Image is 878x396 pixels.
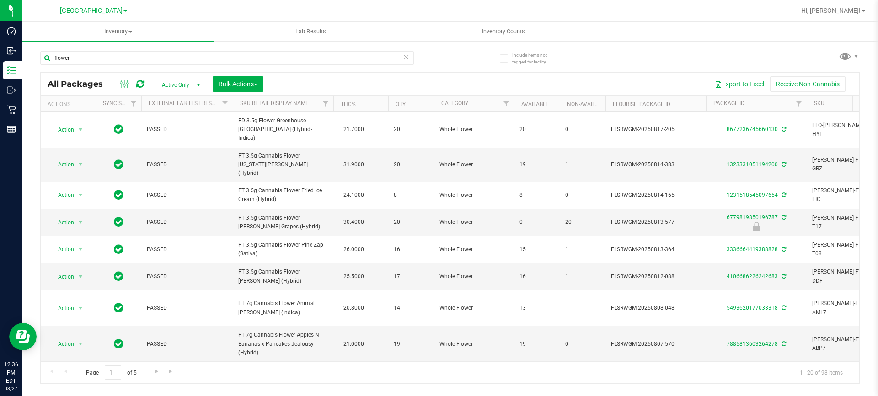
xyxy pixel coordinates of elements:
[709,76,770,92] button: Export to Excel
[50,189,75,201] span: Action
[611,245,701,254] span: FLSRWGM-20250813-364
[147,191,227,200] span: PASSED
[403,51,409,63] span: Clear
[565,340,600,348] span: 0
[75,189,86,201] span: select
[519,272,554,281] span: 16
[7,46,16,55] inline-svg: Inbound
[149,100,220,106] a: External Lab Test Result
[439,245,509,254] span: Whole Flower
[521,101,549,107] a: Available
[7,85,16,95] inline-svg: Outbound
[727,246,778,253] a: 3336664419388828
[519,125,554,134] span: 20
[50,123,75,136] span: Action
[439,125,509,134] span: Whole Flower
[147,160,227,169] span: PASSED
[238,116,328,143] span: FD 3.5g Flower Greenhouse [GEOGRAPHIC_DATA] (Hybrid-Indica)
[103,100,138,106] a: Sync Status
[22,27,214,36] span: Inventory
[240,100,309,106] a: Sku Retail Display Name
[147,340,227,348] span: PASSED
[565,191,600,200] span: 0
[114,123,123,136] span: In Sync
[339,123,369,136] span: 21.7000
[611,160,701,169] span: FLSRWGM-20250814-383
[611,191,701,200] span: FLSRWGM-20250814-165
[394,160,428,169] span: 20
[792,365,850,379] span: 1 - 20 of 98 items
[512,52,558,65] span: Include items not tagged for facility
[50,302,75,315] span: Action
[439,304,509,312] span: Whole Flower
[499,96,514,111] a: Filter
[339,301,369,315] span: 20.8000
[114,216,123,228] span: In Sync
[114,270,123,283] span: In Sync
[394,340,428,348] span: 19
[567,101,608,107] a: Non-Available
[114,158,123,171] span: In Sync
[394,245,428,254] span: 16
[75,158,86,171] span: select
[611,304,701,312] span: FLSRWGM-20250808-048
[22,22,214,41] a: Inventory
[792,96,807,111] a: Filter
[780,305,786,311] span: Sync from Compliance System
[727,214,778,221] a: 6779819850196787
[780,341,786,347] span: Sync from Compliance System
[565,245,600,254] span: 1
[40,51,414,65] input: Search Package ID, Item Name, SKU, Lot or Part Number...
[439,218,509,227] span: Whole Flower
[565,218,600,227] span: 20
[519,340,554,348] span: 19
[611,340,701,348] span: FLSRWGM-20250807-570
[48,79,112,89] span: All Packages
[238,152,328,178] span: FT 3.5g Cannabis Flower [US_STATE][PERSON_NAME] (Hybrid)
[147,218,227,227] span: PASSED
[780,246,786,253] span: Sync from Compliance System
[238,299,328,317] span: FT 7g Cannabis Flower Animal [PERSON_NAME] (Indica)
[801,7,861,14] span: Hi, [PERSON_NAME]!
[394,304,428,312] span: 14
[283,27,338,36] span: Lab Results
[519,218,554,227] span: 0
[780,126,786,132] span: Sync from Compliance System
[339,216,369,229] span: 30.4000
[611,125,701,134] span: FLSRWGM-20250817-205
[519,304,554,312] span: 13
[7,105,16,114] inline-svg: Retail
[75,270,86,283] span: select
[218,96,233,111] a: Filter
[318,96,333,111] a: Filter
[238,186,328,204] span: FT 3.5g Cannabis Flower Fried Ice Cream (Hybrid)
[780,161,786,168] span: Sync from Compliance System
[238,241,328,258] span: FT 3.5g Cannabis Flower Pine Zap (Sativa)
[713,100,744,106] a: Package ID
[727,341,778,347] a: 7885813603264278
[341,101,356,107] a: THC%
[213,76,263,92] button: Bulk Actions
[147,304,227,312] span: PASSED
[394,125,428,134] span: 20
[238,214,328,231] span: FT 3.5g Cannabis Flower [PERSON_NAME] Grapes (Hybrid)
[75,123,86,136] span: select
[50,270,75,283] span: Action
[705,222,808,231] div: Newly Received
[147,125,227,134] span: PASSED
[727,126,778,132] a: 8677236745660130
[60,7,123,15] span: [GEOGRAPHIC_DATA]
[727,161,778,168] a: 1323331051194200
[441,100,468,106] a: Category
[519,160,554,169] span: 19
[7,66,16,75] inline-svg: Inventory
[147,245,227,254] span: PASSED
[519,191,554,200] span: 8
[50,243,75,256] span: Action
[114,243,123,256] span: In Sync
[7,26,16,36] inline-svg: Dashboard
[238,331,328,357] span: FT 7g Cannabis Flower Apples N Bananas x Pancakes Jealousy (Hybrid)
[50,338,75,350] span: Action
[439,191,509,200] span: Whole Flower
[727,192,778,198] a: 1231518545097654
